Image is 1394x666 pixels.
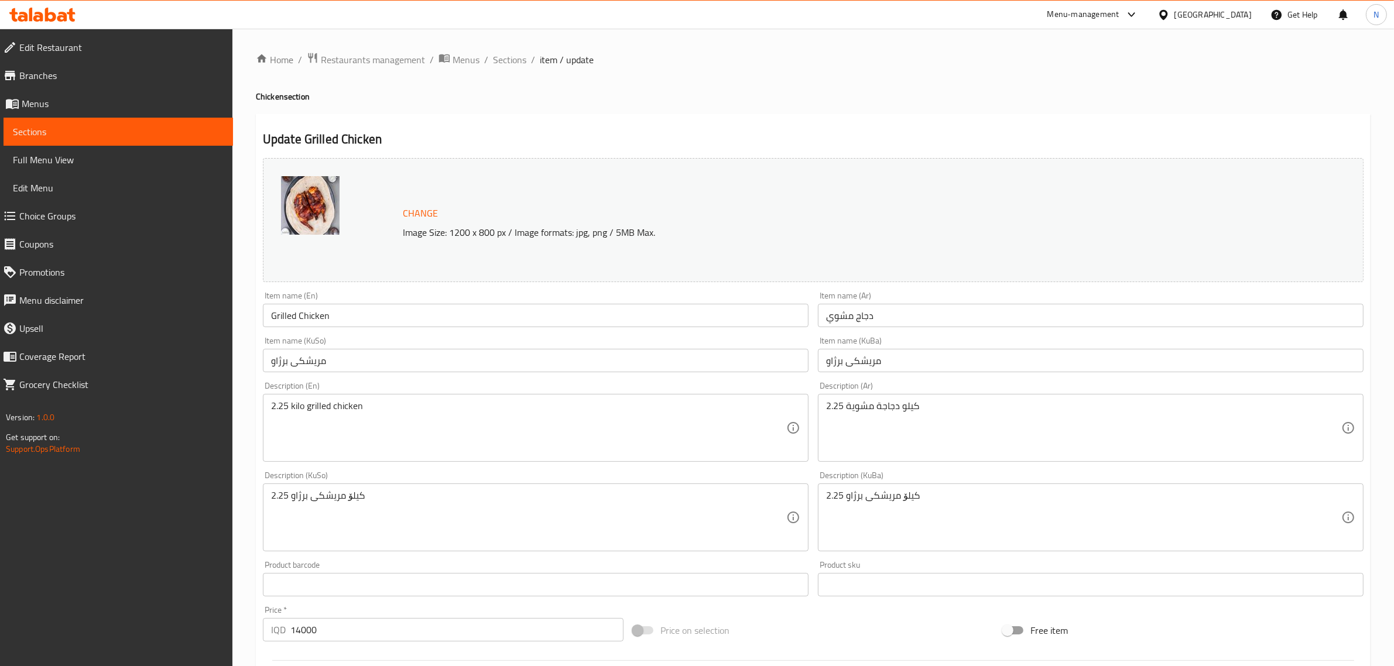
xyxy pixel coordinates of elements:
li: / [484,53,488,67]
h4: Chicken section [256,91,1371,102]
a: Home [256,53,293,67]
a: Edit Menu [4,174,233,202]
a: Menus [439,52,479,67]
span: N [1374,8,1379,21]
span: Menu disclaimer [19,293,224,307]
p: Image Size: 1200 x 800 px / Image formats: jpg, png / 5MB Max. [398,225,1197,239]
span: Edit Menu [13,181,224,195]
span: 1.0.0 [36,410,54,425]
span: Full Menu View [13,153,224,167]
span: Choice Groups [19,209,224,223]
a: Restaurants management [307,52,425,67]
span: Restaurants management [321,53,425,67]
a: Full Menu View [4,146,233,174]
input: Enter name Ar [818,304,1364,327]
div: [GEOGRAPHIC_DATA] [1174,8,1252,21]
input: Please enter product barcode [263,573,809,596]
div: Menu-management [1047,8,1119,22]
p: IQD [271,623,286,637]
button: Change [398,201,443,225]
input: Enter name En [263,304,809,327]
span: Branches [19,68,224,83]
span: Price on selection [660,623,729,637]
span: Promotions [19,265,224,279]
input: Please enter price [290,618,624,641]
li: / [531,53,535,67]
nav: breadcrumb [256,52,1371,67]
span: Menus [453,53,479,67]
span: Upsell [19,321,224,335]
h2: Update Grilled Chicken [263,131,1364,148]
textarea: 2.25 کیلۆ مریشکی برژاو [826,490,1341,545]
span: Grocery Checklist [19,377,224,392]
a: Support.OpsPlatform [6,441,80,456]
input: Enter name KuBa [818,349,1364,372]
input: Enter name KuSo [263,349,809,372]
textarea: 2.25 کیلۆ مریشکی برژاو [271,490,786,545]
textarea: 2.25 كيلو دجاجة مشوية [826,400,1341,456]
span: Coupons [19,237,224,251]
span: Version: [6,410,35,425]
span: item / update [540,53,594,67]
li: / [430,53,434,67]
span: Get support on: [6,430,60,445]
input: Please enter product sku [818,573,1364,596]
span: Sections [13,125,224,139]
span: Change [403,205,438,222]
span: Free item [1030,623,1068,637]
span: Coverage Report [19,349,224,363]
textarea: 2.25 kilo grilled chicken [271,400,786,456]
a: Sections [493,53,526,67]
span: Edit Restaurant [19,40,224,54]
span: Menus [22,97,224,111]
a: Sections [4,118,233,146]
li: / [298,53,302,67]
img: WhatsApp_Image_20251001_a638949029661873570.jpg [281,176,340,235]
